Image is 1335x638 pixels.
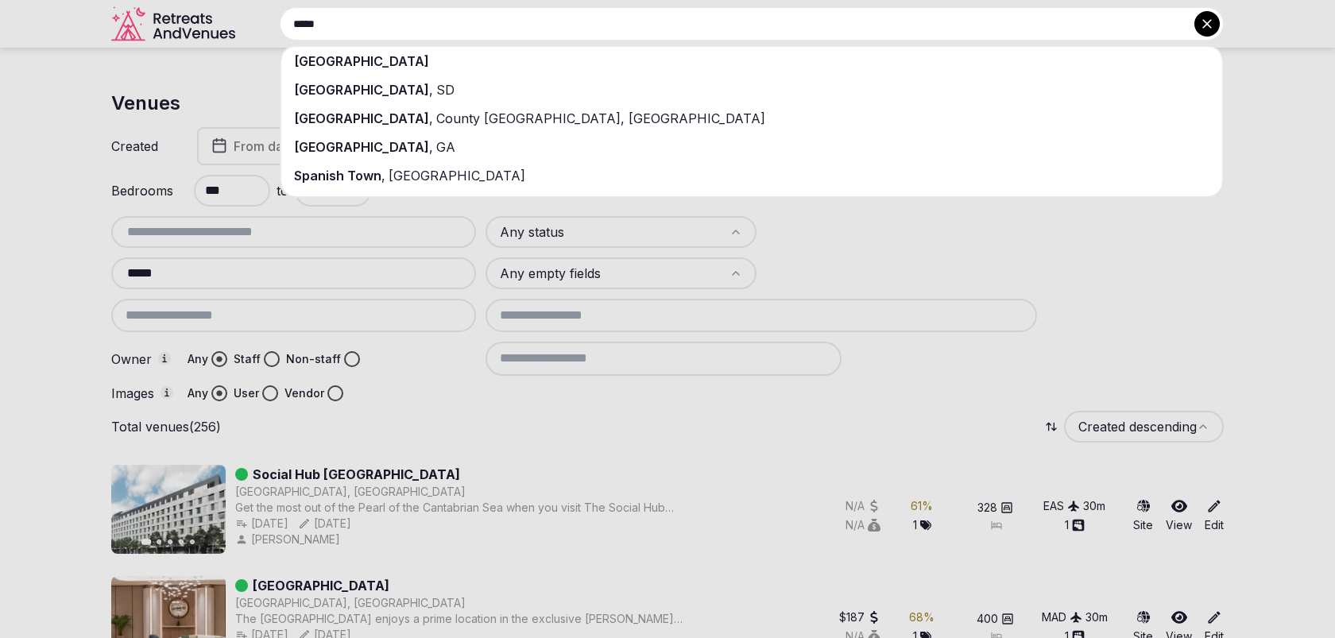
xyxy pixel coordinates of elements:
span: GA [433,139,455,155]
span: [GEOGRAPHIC_DATA] [294,110,429,126]
span: [GEOGRAPHIC_DATA] [294,82,429,98]
div: , [281,104,1222,133]
span: County [GEOGRAPHIC_DATA], [GEOGRAPHIC_DATA] [433,110,765,126]
span: [GEOGRAPHIC_DATA] [385,168,525,184]
div: , [281,75,1222,104]
span: [GEOGRAPHIC_DATA] [294,53,429,69]
span: Spanish Town [294,168,381,184]
span: SD [433,82,455,98]
span: [GEOGRAPHIC_DATA] [294,139,429,155]
div: , [281,133,1222,161]
div: , [281,161,1222,190]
